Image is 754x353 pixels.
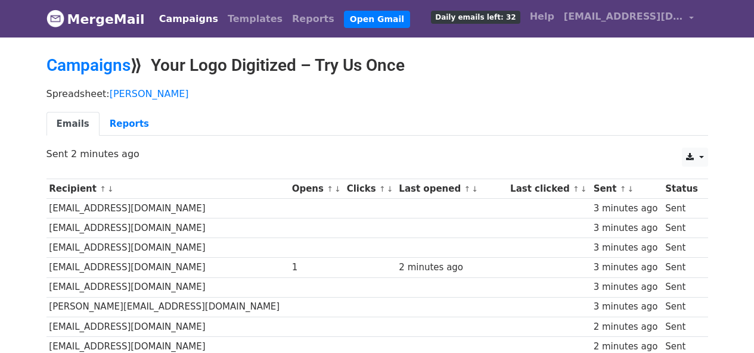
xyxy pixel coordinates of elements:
div: 3 minutes ago [594,300,660,314]
div: 3 minutes ago [594,221,660,235]
div: 2 minutes ago [399,261,504,274]
a: ↓ [581,185,587,193]
td: Sent [662,238,702,258]
a: Templates [223,7,287,31]
th: Last clicked [507,179,591,199]
td: [EMAIL_ADDRESS][DOMAIN_NAME] [46,238,289,258]
a: ↓ [387,185,393,193]
a: ↓ [107,185,114,193]
th: Status [662,179,702,199]
th: Recipient [46,179,289,199]
td: [PERSON_NAME][EMAIL_ADDRESS][DOMAIN_NAME] [46,297,289,317]
a: ↑ [573,185,579,193]
a: Help [525,5,559,29]
img: MergeMail logo [46,10,64,27]
div: 2 minutes ago [594,320,660,334]
a: ↑ [464,185,470,193]
a: ↓ [471,185,478,193]
h2: ⟫ Your Logo Digitized – Try Us Once [46,55,708,76]
a: Daily emails left: 32 [426,5,525,29]
a: ↑ [379,185,386,193]
p: Sent 2 minutes ago [46,148,708,160]
a: Campaigns [154,7,223,31]
td: Sent [662,317,702,336]
td: [EMAIL_ADDRESS][DOMAIN_NAME] [46,218,289,238]
td: Sent [662,218,702,238]
th: Sent [591,179,663,199]
a: Campaigns [46,55,131,75]
a: [PERSON_NAME] [110,88,189,99]
td: [EMAIL_ADDRESS][DOMAIN_NAME] [46,277,289,297]
a: ↑ [100,185,106,193]
a: [EMAIL_ADDRESS][DOMAIN_NAME] [559,5,699,33]
a: MergeMail [46,7,145,32]
a: Emails [46,112,100,136]
th: Last opened [396,179,508,199]
a: Reports [287,7,339,31]
th: Opens [289,179,344,199]
td: [EMAIL_ADDRESS][DOMAIN_NAME] [46,258,289,277]
td: Sent [662,277,702,297]
span: Daily emails left: 32 [431,11,520,24]
a: ↑ [327,185,333,193]
div: 3 minutes ago [594,202,660,215]
div: 3 minutes ago [594,241,660,255]
td: [EMAIL_ADDRESS][DOMAIN_NAME] [46,317,289,336]
span: [EMAIL_ADDRESS][DOMAIN_NAME] [564,10,683,24]
th: Clicks [344,179,396,199]
div: 3 minutes ago [594,261,660,274]
td: Sent [662,199,702,218]
a: ↑ [620,185,626,193]
td: Sent [662,258,702,277]
div: 3 minutes ago [594,280,660,294]
td: [EMAIL_ADDRESS][DOMAIN_NAME] [46,199,289,218]
a: ↓ [334,185,341,193]
a: Reports [100,112,159,136]
div: 1 [292,261,341,274]
a: ↓ [627,185,634,193]
p: Spreadsheet: [46,88,708,100]
td: Sent [662,297,702,317]
a: Open Gmail [344,11,410,28]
